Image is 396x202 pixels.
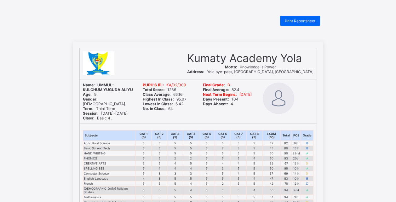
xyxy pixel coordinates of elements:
[281,161,291,166] td: 67
[231,161,246,166] td: 4
[151,181,167,186] td: 5
[301,166,313,171] td: A
[231,186,246,194] td: 5
[246,130,262,141] th: CAT 8 (5)
[199,130,215,141] th: CAT 5 (5)
[167,161,183,166] td: 4
[151,176,167,181] td: 3
[199,176,215,181] td: 5
[199,194,215,199] td: 5
[183,176,199,181] td: 5
[301,161,313,166] td: D
[167,176,183,181] td: 5
[215,166,230,171] td: 3
[183,156,199,161] td: 2
[167,156,183,161] td: 2
[199,141,215,146] td: 5
[167,194,183,199] td: 5
[143,92,171,97] b: Class Average:
[231,151,246,156] td: 5
[143,106,173,111] span: 64
[262,181,281,186] td: 42
[199,161,215,166] td: 5
[167,166,183,171] td: 4
[136,194,151,199] td: 5
[215,171,230,176] td: 5
[83,106,94,111] b: Term:
[262,151,281,156] td: 50
[231,181,246,186] td: 5
[143,83,164,87] b: PUPIL'S ID :
[143,87,176,92] span: 1236
[291,156,301,161] td: 20th
[262,171,281,176] td: 37
[151,194,167,199] td: 5
[83,186,136,194] td: [DEMOGRAPHIC_DATA] Religion Studies
[83,116,95,120] b: Class:
[281,186,291,194] td: 94
[199,186,215,194] td: 5
[83,92,92,97] b: Age:
[83,97,98,101] b: Gender:
[143,106,166,111] b: No. in Class:
[167,186,183,194] td: 5
[246,176,262,181] td: 4
[301,186,313,194] td: A
[83,106,115,111] span: Third Term
[262,176,281,181] td: 47
[246,181,262,186] td: 5
[136,171,151,176] td: 5
[151,186,167,194] td: 5
[215,181,230,186] td: 2
[291,146,301,151] td: 15th
[151,156,167,161] td: 5
[199,146,215,151] td: 5
[183,186,199,194] td: 4
[281,130,291,141] th: Total
[301,176,313,181] td: B
[136,130,151,141] th: CAT 1 (5)
[215,156,230,161] td: 5
[246,194,262,199] td: 5
[151,146,167,151] td: 5
[281,151,291,156] td: 90
[143,97,187,101] span: 95.07
[183,161,199,166] td: 5
[203,101,228,106] b: Days Absent:
[281,141,291,146] td: 82
[83,116,112,120] span: Basic 4 .
[203,83,230,87] span: B
[83,83,95,87] b: Name:
[83,146,136,151] td: Basic Sci And Tech
[301,156,313,161] td: A
[231,194,246,199] td: 5
[215,194,230,199] td: 5
[136,176,151,181] td: 4
[246,171,262,176] td: 5
[136,186,151,194] td: 5
[215,141,230,146] td: 5
[291,141,301,146] td: 9th
[203,92,252,97] span: [DATE]
[83,151,136,156] td: HAND WRITING
[215,161,230,166] td: 4
[246,161,262,166] td: 5
[83,156,136,161] td: PHONICS
[183,166,199,171] td: 4
[291,130,301,141] th: POS
[281,156,291,161] td: 93
[143,97,174,101] b: Highest In Class:
[231,171,246,176] td: 4
[246,156,262,161] td: 4
[167,146,183,151] td: 5
[301,181,313,186] td: C
[291,176,301,181] td: 10th
[203,97,238,101] span: 104
[281,171,291,176] td: 69
[281,176,291,181] td: 83
[291,186,301,194] td: 2nd
[187,69,313,74] span: Yola bye-pass, [GEOGRAPHIC_DATA], [GEOGRAPHIC_DATA]
[262,146,281,151] td: 45
[231,166,246,171] td: 5
[231,130,246,141] th: CAT 7 (5)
